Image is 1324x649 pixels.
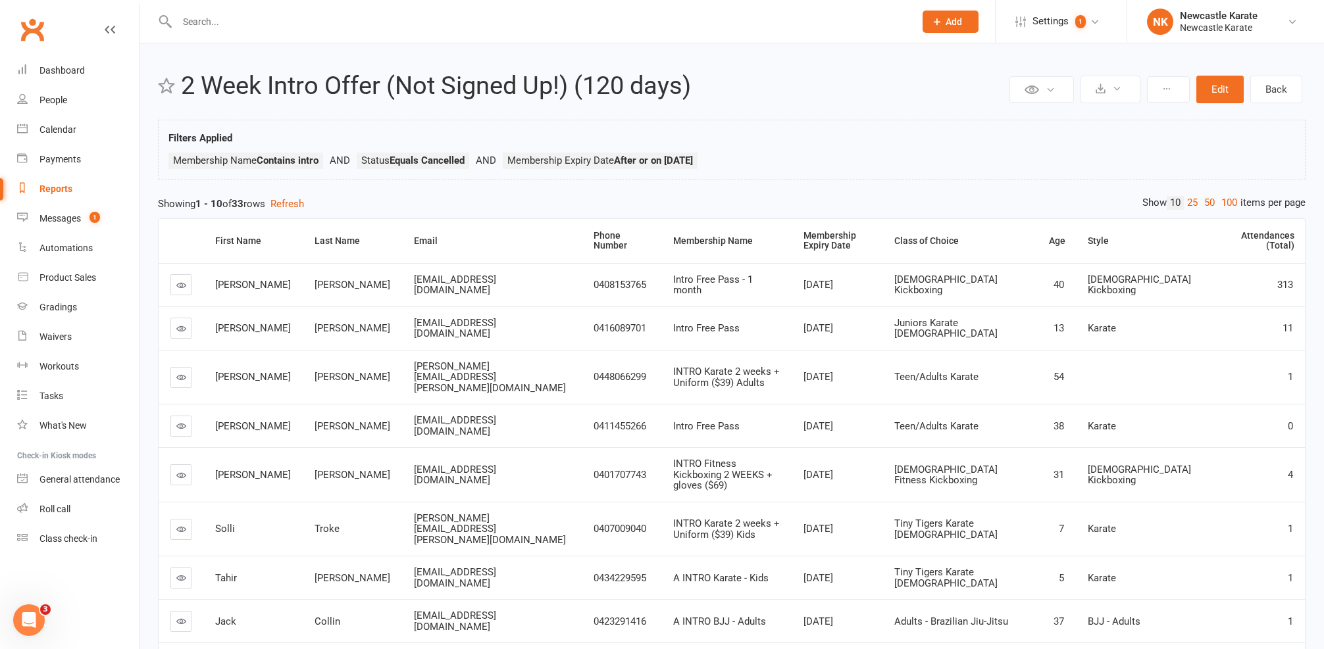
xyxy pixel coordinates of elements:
a: 10 [1167,196,1184,210]
button: Add [923,11,979,33]
span: [DEMOGRAPHIC_DATA] Kickboxing [1088,274,1191,297]
span: [EMAIL_ADDRESS][DOMAIN_NAME] [414,566,496,589]
div: Tasks [39,391,63,401]
span: Collin [315,615,340,627]
span: [PERSON_NAME] [215,279,291,291]
a: Gradings [17,293,139,322]
span: 1 [89,212,100,223]
span: 0411455266 [594,420,646,432]
span: 0408153765 [594,279,646,291]
span: BJJ - Adults [1088,615,1140,627]
div: Email [414,236,571,246]
span: Teen/Adults Karate [894,371,979,383]
span: 37 [1054,615,1064,627]
span: [DEMOGRAPHIC_DATA] Fitness Kickboxing [894,464,998,487]
div: Gradings [39,302,77,312]
span: [PERSON_NAME] [215,469,291,481]
span: [DATE] [803,322,833,334]
span: 1 [1288,572,1293,584]
span: Intro Free Pass [673,322,740,334]
span: Status [361,155,465,166]
span: 5 [1059,572,1064,584]
a: Tasks [17,381,139,411]
a: Back [1250,76,1302,103]
span: INTRO Karate 2 weeks + Uniform ($39) Adults [673,366,780,389]
strong: Equals Cancelled [390,155,465,166]
div: Membership Name [673,236,781,246]
strong: 33 [232,198,243,210]
span: 38 [1054,420,1064,432]
span: [DATE] [803,371,833,383]
span: [DEMOGRAPHIC_DATA] Kickboxing [894,274,998,297]
div: People [39,95,67,105]
span: 1 [1288,523,1293,535]
button: Refresh [270,196,304,212]
span: Tahir [215,572,237,584]
div: Roll call [39,504,70,514]
span: 31 [1054,469,1064,481]
div: Payments [39,154,81,164]
div: Workouts [39,361,79,372]
div: Showing of rows [158,196,1306,212]
div: Product Sales [39,272,96,283]
div: Dashboard [39,65,85,76]
input: Search... [173,12,905,31]
span: 0407009040 [594,523,646,535]
div: Show items per page [1142,196,1306,210]
span: 7 [1059,523,1064,535]
span: [PERSON_NAME][EMAIL_ADDRESS][PERSON_NAME][DOMAIN_NAME] [414,360,566,394]
span: Adults - Brazilian Jiu-Jitsu [894,615,1008,627]
span: 0423291416 [594,615,646,627]
span: [EMAIL_ADDRESS][DOMAIN_NAME] [414,464,496,487]
strong: Filters Applied [168,132,232,144]
span: [PERSON_NAME] [315,572,390,584]
span: Settings [1032,7,1069,36]
div: Newcastle Karate [1180,10,1258,22]
span: [PERSON_NAME] [315,322,390,334]
a: Automations [17,233,139,263]
a: Messages 1 [17,204,139,233]
div: Messages [39,213,81,224]
div: Calendar [39,124,76,135]
strong: 1 - 10 [195,198,222,210]
span: Solli [215,523,235,535]
span: [PERSON_NAME] [315,420,390,432]
span: Intro Free Pass [673,420,740,432]
span: [DATE] [803,615,833,627]
span: 3 [40,604,51,615]
a: General attendance kiosk mode [17,465,139,494]
span: [DATE] [803,279,833,291]
span: [DATE] [803,523,833,535]
div: Phone Number [594,231,650,251]
span: [PERSON_NAME] [215,420,291,432]
strong: After or on [DATE] [614,155,693,166]
span: A INTRO BJJ - Adults [673,615,766,627]
span: Membership Name [173,155,318,166]
div: Style [1088,236,1209,246]
span: Troke [315,523,340,535]
span: [DATE] [803,420,833,432]
a: Reports [17,174,139,204]
span: [DEMOGRAPHIC_DATA] Kickboxing [1088,464,1191,487]
button: Edit [1196,76,1244,103]
span: 40 [1054,279,1064,291]
span: 0448066299 [594,371,646,383]
iframe: Intercom live chat [13,604,45,636]
a: 100 [1218,196,1240,210]
div: Waivers [39,331,72,342]
strong: Contains intro [257,155,318,166]
a: Class kiosk mode [17,524,139,554]
a: Calendar [17,115,139,145]
div: First Name [215,236,292,246]
a: Roll call [17,494,139,524]
span: Karate [1088,523,1116,535]
div: Age [1049,236,1065,246]
h2: 2 Week Intro Offer (Not Signed Up!) (120 days) [181,72,1006,100]
span: 4 [1288,469,1293,481]
span: [EMAIL_ADDRESS][DOMAIN_NAME] [414,414,496,437]
span: 0401707743 [594,469,646,481]
a: What's New [17,411,139,441]
a: Dashboard [17,56,139,85]
a: Payments [17,145,139,174]
div: Newcastle Karate [1180,22,1258,34]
